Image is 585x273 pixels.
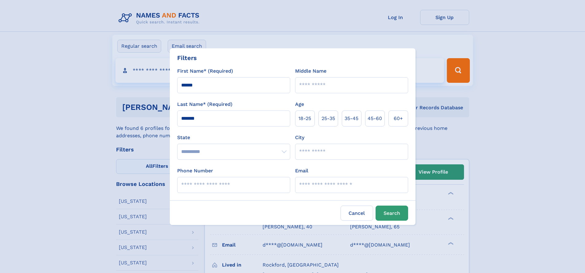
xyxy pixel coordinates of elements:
[295,134,304,141] label: City
[177,53,197,62] div: Filters
[295,67,326,75] label: Middle Name
[295,167,308,175] label: Email
[298,115,311,122] span: 18‑25
[177,101,232,108] label: Last Name* (Required)
[322,115,335,122] span: 25‑35
[345,115,358,122] span: 35‑45
[177,134,290,141] label: State
[295,101,304,108] label: Age
[177,167,213,175] label: Phone Number
[376,206,408,221] button: Search
[368,115,382,122] span: 45‑60
[177,67,233,75] label: First Name* (Required)
[394,115,403,122] span: 60+
[341,206,373,221] label: Cancel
